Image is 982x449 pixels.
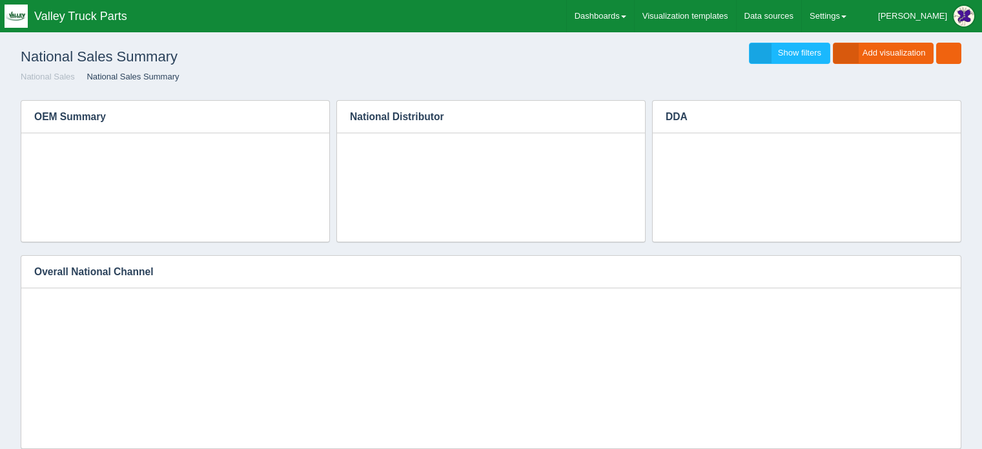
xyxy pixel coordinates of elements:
[77,71,179,83] li: National Sales Summary
[21,43,491,71] h1: National Sales Summary
[21,101,310,133] h3: OEM Summary
[337,101,626,133] h3: National Distributor
[653,101,941,133] h3: DDA
[21,256,941,288] h3: Overall National Channel
[878,3,947,29] div: [PERSON_NAME]
[833,43,934,64] a: Add visualization
[954,6,974,26] img: Profile Picture
[5,5,28,28] img: q1blfpkbivjhsugxdrfq.png
[34,10,127,23] span: Valley Truck Parts
[778,48,821,57] span: Show filters
[21,72,75,81] a: National Sales
[749,43,830,64] a: Show filters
